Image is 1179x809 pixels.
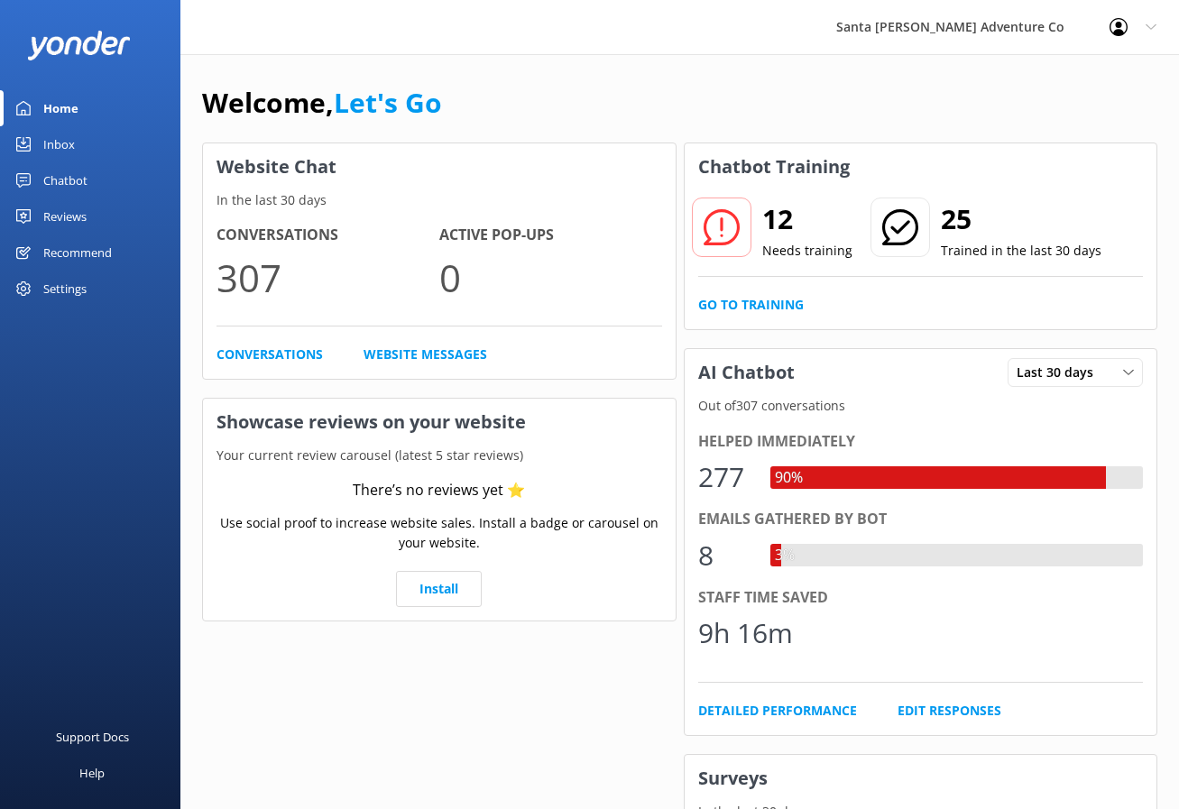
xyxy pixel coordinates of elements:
p: In the last 30 days [203,190,676,210]
div: 9h 16m [698,611,793,655]
a: Edit Responses [898,701,1001,721]
div: 90% [770,466,807,490]
p: Use social proof to increase website sales. Install a badge or carousel on your website. [216,513,662,554]
h1: Welcome, [202,81,442,124]
div: 3% [770,544,799,567]
h4: Conversations [216,224,439,247]
a: Detailed Performance [698,701,857,721]
div: 277 [698,455,752,499]
a: Go to Training [698,295,804,315]
p: Out of 307 conversations [685,396,1157,416]
h3: Chatbot Training [685,143,863,190]
h3: AI Chatbot [685,349,808,396]
div: Staff time saved [698,586,1144,610]
div: Recommend [43,234,112,271]
h3: Surveys [685,755,1157,802]
div: Chatbot [43,162,88,198]
p: Trained in the last 30 days [941,241,1101,261]
div: Settings [43,271,87,307]
p: Your current review carousel (latest 5 star reviews) [203,446,676,465]
span: Last 30 days [1017,363,1104,382]
div: Help [79,755,105,791]
div: Support Docs [56,719,129,755]
a: Website Messages [364,345,487,364]
p: 307 [216,247,439,308]
div: Inbox [43,126,75,162]
a: Conversations [216,345,323,364]
div: Home [43,90,78,126]
img: yonder-white-logo.png [27,31,131,60]
div: There’s no reviews yet ⭐ [353,479,525,502]
div: Helped immediately [698,430,1144,454]
h2: 25 [941,198,1101,241]
div: Emails gathered by bot [698,508,1144,531]
h2: 12 [762,198,852,241]
a: Let's Go [334,84,442,121]
h4: Active Pop-ups [439,224,662,247]
h3: Showcase reviews on your website [203,399,676,446]
p: 0 [439,247,662,308]
p: Needs training [762,241,852,261]
h3: Website Chat [203,143,676,190]
a: Install [396,571,482,607]
div: Reviews [43,198,87,234]
div: 8 [698,534,752,577]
